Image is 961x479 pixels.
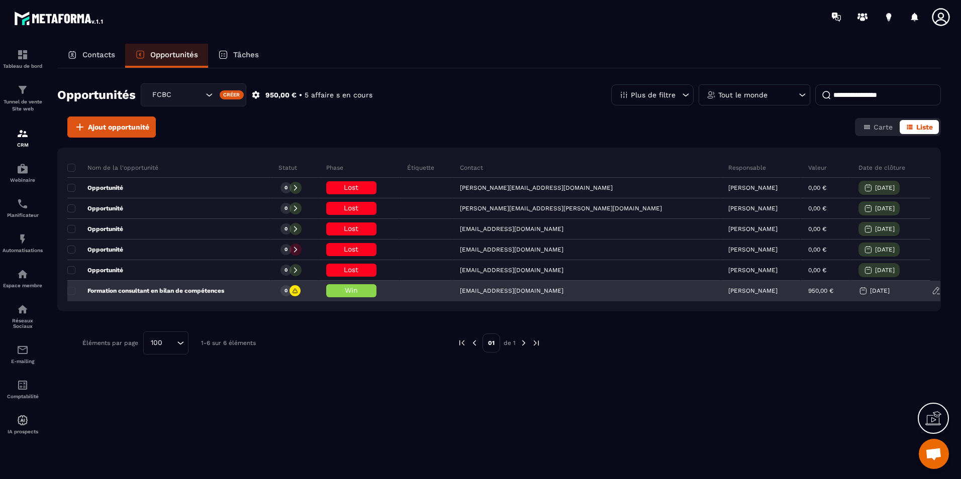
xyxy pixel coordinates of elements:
p: Planificateur [3,212,43,218]
p: Opportunité [67,266,123,274]
p: [PERSON_NAME] [728,267,778,274]
a: emailemailE-mailing [3,336,43,372]
p: Opportunité [67,246,123,254]
p: Espace membre [3,283,43,288]
span: Win [345,286,358,294]
p: Nom de la l'opportunité [67,164,158,172]
p: IA prospects [3,429,43,434]
p: Opportunités [150,50,198,59]
img: accountant [17,379,29,391]
p: • [299,90,302,100]
span: FCBC [150,89,185,100]
p: 0,00 € [808,184,826,191]
p: CRM [3,142,43,148]
p: Valeur [808,164,827,172]
p: Comptabilité [3,394,43,399]
p: 0 [284,225,287,232]
span: Carte [874,123,893,131]
a: formationformationTableau de bord [3,41,43,76]
p: [PERSON_NAME] [728,287,778,294]
p: [DATE] [875,184,895,191]
p: de 1 [504,339,516,347]
p: 0,00 € [808,225,826,232]
p: 0 [284,267,287,274]
p: Opportunité [67,204,123,212]
span: Lost [344,224,358,232]
p: Responsable [728,164,766,172]
p: Automatisations [3,248,43,253]
input: Search for option [185,89,203,100]
button: Ajout opportunité [67,116,156,138]
p: 01 [483,333,500,352]
span: Lost [344,204,358,212]
p: [PERSON_NAME] [728,225,778,232]
p: [DATE] [875,205,895,212]
p: Plus de filtre [631,91,676,98]
span: Lost [344,245,358,253]
p: [PERSON_NAME] [728,184,778,191]
a: formationformationTunnel de vente Site web [3,76,43,120]
img: logo [14,9,105,27]
span: Liste [916,123,933,131]
p: [PERSON_NAME] [728,246,778,253]
img: formation [17,84,29,96]
a: automationsautomationsWebinaire [3,155,43,190]
p: Contact [460,164,483,172]
a: accountantaccountantComptabilité [3,372,43,407]
input: Search for option [166,337,174,348]
button: Carte [857,120,899,134]
img: next [532,338,541,347]
p: Tout le monde [718,91,767,98]
p: E-mailing [3,358,43,364]
span: Ajout opportunité [88,122,149,132]
span: Lost [344,266,358,274]
a: Opportunités [125,44,208,68]
p: Formation consultant en bilan de compétences [67,287,224,295]
img: automations [17,233,29,245]
p: [DATE] [870,287,890,294]
p: Opportunité [67,184,123,192]
p: Contacts [82,50,115,59]
img: email [17,344,29,356]
img: automations [17,163,29,175]
p: Opportunité [67,225,123,233]
a: Ouvrir le chat [919,439,949,469]
img: automations [17,268,29,280]
div: Search for option [143,331,188,354]
img: formation [17,49,29,61]
img: prev [470,338,479,347]
p: 0 [284,287,287,294]
span: Lost [344,183,358,191]
a: schedulerschedulerPlanificateur [3,190,43,225]
a: Tâches [208,44,269,68]
img: automations [17,414,29,426]
img: next [519,338,528,347]
a: social-networksocial-networkRéseaux Sociaux [3,296,43,336]
p: Date de clôture [858,164,905,172]
p: Réseaux Sociaux [3,318,43,329]
button: Liste [900,120,939,134]
p: 5 affaire s en cours [305,90,372,100]
p: Statut [278,164,297,172]
a: automationsautomationsAutomatisations [3,225,43,261]
p: Webinaire [3,177,43,183]
p: 1-6 sur 6 éléments [201,339,256,346]
a: automationsautomationsEspace membre [3,261,43,296]
p: 950,00 € [808,287,833,294]
p: 0 [284,184,287,191]
p: Étiquette [407,164,434,172]
p: [PERSON_NAME] [728,205,778,212]
img: formation [17,128,29,140]
p: [DATE] [875,267,895,274]
p: 0 [284,205,287,212]
img: prev [457,338,466,347]
div: Créer [220,90,244,99]
a: formationformationCRM [3,120,43,155]
a: Contacts [57,44,125,68]
span: 100 [147,337,166,348]
p: Phase [326,164,343,172]
div: Search for option [141,83,246,106]
p: [DATE] [875,225,895,232]
img: scheduler [17,198,29,210]
p: [DATE] [875,246,895,253]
